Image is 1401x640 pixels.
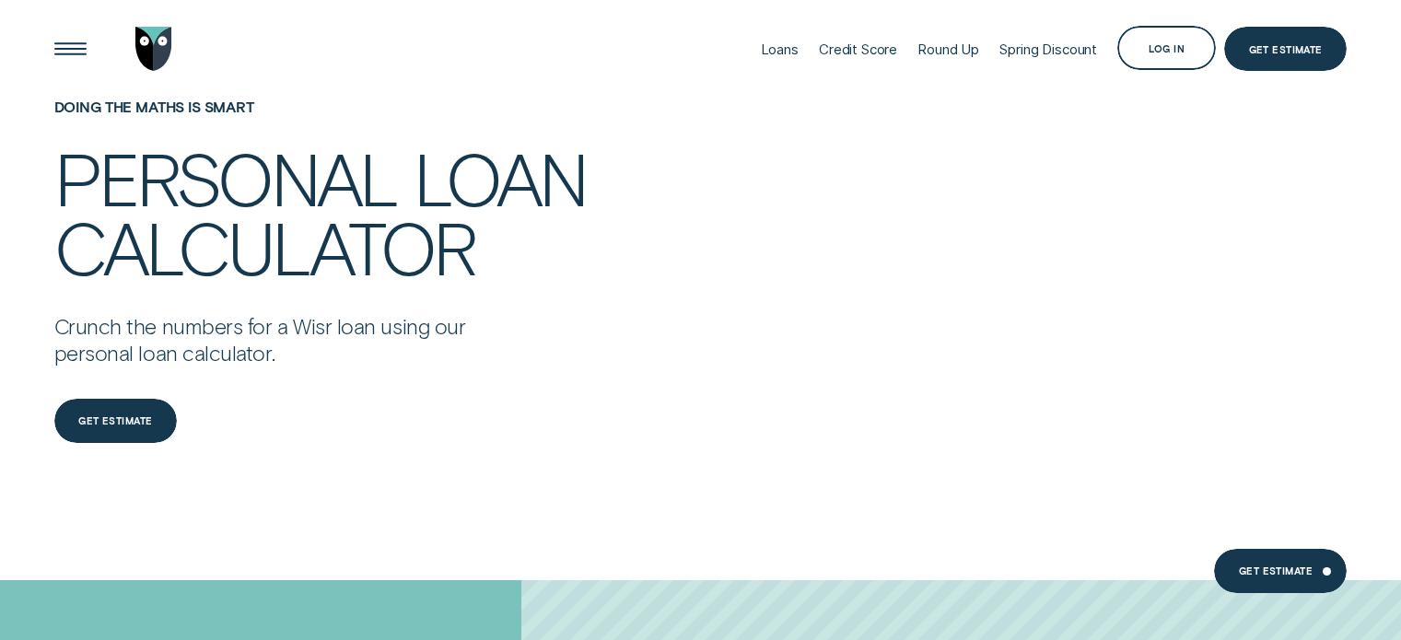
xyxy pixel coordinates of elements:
[917,41,979,58] div: Round Up
[819,41,897,58] div: Credit Score
[414,143,587,211] div: loan
[54,313,480,367] p: Crunch the numbers for a Wisr loan using our personal loan calculator.
[1214,549,1347,593] a: Get estimate
[54,143,397,211] div: Personal
[135,27,172,71] img: Wisr
[48,27,92,71] button: Open Menu
[54,99,587,144] h1: Doing the maths is smart
[761,41,799,58] div: Loans
[54,399,177,443] a: Get estimate
[1117,26,1216,70] button: Log in
[54,212,475,280] div: calculator
[54,143,587,280] h4: Personal loan calculator
[1224,27,1347,71] a: Get Estimate
[999,41,1097,58] div: Spring Discount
